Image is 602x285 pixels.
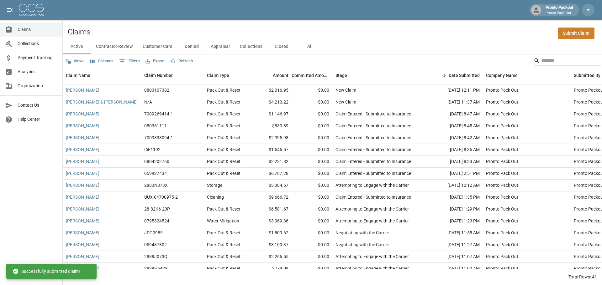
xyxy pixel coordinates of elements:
div: $1,146.97 [251,108,292,120]
div: $0.00 [292,180,332,191]
a: [PERSON_NAME] & [PERSON_NAME] [66,99,138,105]
div: $6,581.67 [251,203,292,215]
div: [DATE] 11:55 AM [426,227,483,239]
a: [PERSON_NAME] [66,111,99,117]
div: Pack Out & Reset [207,170,240,176]
span: Analytics [18,69,57,75]
div: [DATE] 8:47 AM [426,108,483,120]
div: Attempting to Engage with the Carrier [335,182,409,188]
div: Claim Entered - Submitted to Insurance [335,194,411,200]
div: Claim Entered - Submitted to Insurance [335,135,411,141]
div: Pronto Pack Out [486,87,518,93]
button: Closed [267,39,296,54]
div: I6E1192 [144,146,161,153]
div: Claim Entered - Submitted to Insurance [335,146,411,153]
div: Pronto Pack Out [486,265,518,272]
div: Pronto Pack Out [486,111,518,117]
div: $1,809.62 [251,227,292,239]
div: 2888H643S [144,265,167,272]
div: Pronto Pack Out [486,182,518,188]
div: 059437802 [144,242,167,248]
div: Pronto Pack Out [486,206,518,212]
span: Organization [18,83,57,89]
div: Pack Out & Reset [207,253,240,260]
div: Claim Type [207,67,229,84]
div: Pack Out & Reset [207,158,240,165]
div: Pronto Pack Out [486,158,518,165]
a: [PERSON_NAME] [66,230,99,236]
div: [DATE] 1:23 PM [426,215,483,227]
div: $0.00 [292,132,332,144]
div: 7009269414-1 [144,111,173,117]
div: 28-82K6-20P [144,206,170,212]
div: $0.00 [292,156,332,168]
div: Amount [251,67,292,84]
div: Claim Number [141,67,204,84]
div: Pronto Pack Out [486,123,518,129]
div: $2,016.95 [251,84,292,96]
a: [PERSON_NAME] [66,218,99,224]
div: Attempting to Engage with the Carrier [335,218,409,224]
button: Denied [177,39,206,54]
div: $0.00 [292,120,332,132]
div: $0.00 [292,251,332,263]
h2: Claims [68,28,90,37]
div: Claim Number [144,67,173,84]
div: Pronto Pack Out [486,194,518,200]
div: New Claim [335,87,356,93]
div: $0.00 [292,203,332,215]
a: Submit Claim [558,28,594,39]
div: Pronto Pack Out [486,99,518,105]
button: Collections [235,39,267,54]
div: $0.00 [292,227,332,239]
a: [PERSON_NAME] [66,194,99,200]
a: [PERSON_NAME] [66,253,99,260]
div: Committed Amount [292,67,332,84]
div: Claim Name [63,67,141,84]
div: Storage [207,182,222,188]
div: [DATE] 8:42 AM [426,132,483,144]
div: 2883N873X [144,182,168,188]
div: [DATE] 11:37 AM [426,96,483,108]
div: Pack Out & Reset [207,111,240,117]
a: [PERSON_NAME] [66,182,99,188]
div: [DATE] 11:07 AM [426,251,483,263]
div: $3,069.36 [251,215,292,227]
div: Pronto Pack Out [486,146,518,153]
div: dynamic tabs [63,39,602,54]
div: $6,787.28 [251,168,292,180]
div: Claim Name [66,67,90,84]
div: $9,666.72 [251,191,292,203]
button: open drawer [4,4,16,16]
div: $2,231.82 [251,156,292,168]
div: $0.00 [292,84,332,96]
div: $3,004.67 [251,180,292,191]
span: Claims [18,26,57,33]
div: Company Name [486,67,518,84]
div: [DATE] 11:02 AM [426,263,483,275]
div: Negotiating with the Carrier [335,230,389,236]
div: $779.08 [251,263,292,275]
div: $830.89 [251,120,292,132]
a: [PERSON_NAME] [66,158,99,165]
button: Refresh [169,56,194,66]
img: ocs-logo-white-transparent.png [19,4,44,16]
div: $4,210.22 [251,96,292,108]
div: Claim Entered - Submitted to Insurance [335,123,411,129]
div: Date Submitted [449,67,480,84]
div: Pack Out & Reset [207,230,240,236]
button: All [296,39,324,54]
div: Company Name [483,67,571,84]
div: Pronto Pack Out [486,242,518,248]
div: Stage [335,67,347,84]
div: Date Submitted [426,67,483,84]
div: Pronto Pack Out [486,170,518,176]
div: $0.00 [292,144,332,156]
div: Claim Entered - Submitted to Insurance [335,170,411,176]
a: [PERSON_NAME] [66,170,99,176]
div: Pack Out & Reset [207,242,240,248]
div: [DATE] 8:36 AM [426,144,483,156]
div: 0804202760 [144,158,169,165]
div: $0.00 [292,168,332,180]
div: Pack Out & Reset [207,99,240,105]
